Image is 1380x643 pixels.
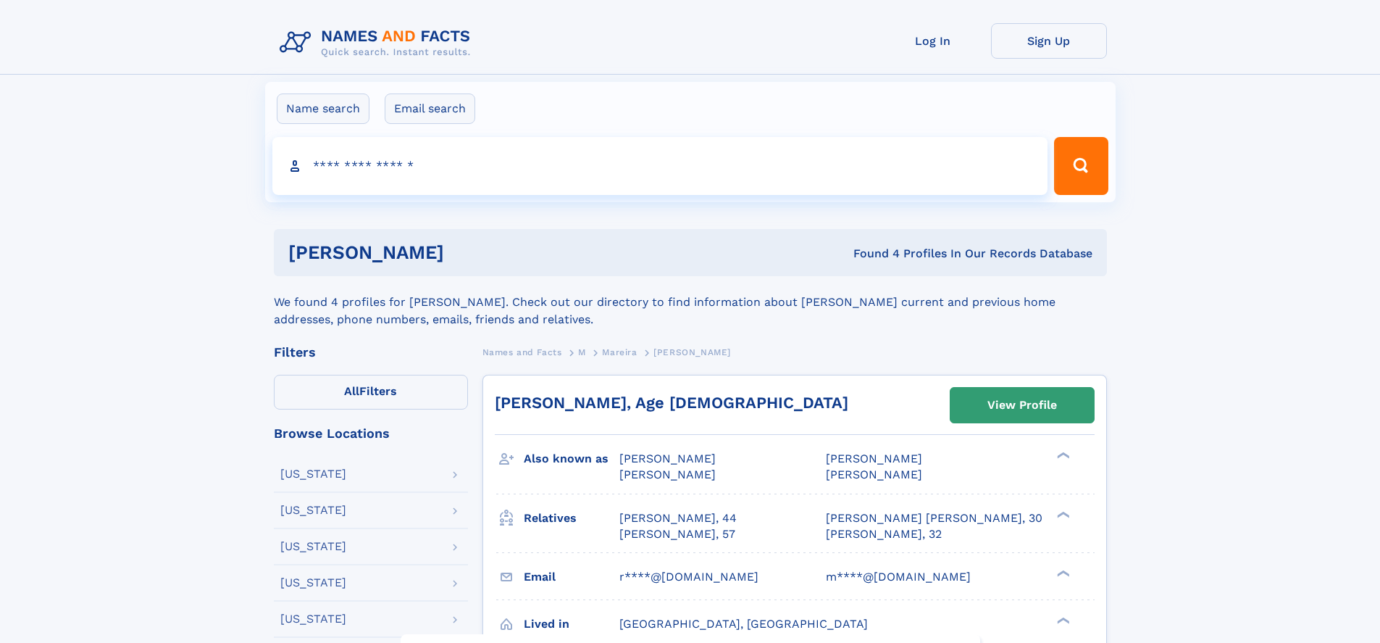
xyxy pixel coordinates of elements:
div: Browse Locations [274,427,468,440]
h3: Lived in [524,612,619,636]
div: ❯ [1053,615,1071,625]
a: View Profile [950,388,1094,423]
a: Log In [875,23,991,59]
a: M [578,343,586,361]
a: Mareira [602,343,637,361]
img: Logo Names and Facts [274,23,482,62]
div: Found 4 Profiles In Our Records Database [648,246,1092,262]
div: [US_STATE] [280,541,346,552]
span: [PERSON_NAME] [826,468,922,481]
div: We found 4 profiles for [PERSON_NAME]. Check out our directory to find information about [PERSON_... [274,276,1107,328]
button: Search Button [1054,137,1108,195]
span: [PERSON_NAME] [653,347,731,357]
div: View Profile [987,389,1057,422]
div: [US_STATE] [280,505,346,516]
span: [PERSON_NAME] [619,452,716,465]
span: All [344,384,359,398]
a: Names and Facts [482,343,562,361]
div: ❯ [1053,510,1071,519]
a: [PERSON_NAME], Age [DEMOGRAPHIC_DATA] [495,394,848,412]
label: Name search [277,94,369,124]
div: [US_STATE] [280,577,346,589]
h3: Relatives [524,506,619,531]
span: M [578,347,586,357]
div: Filters [274,346,468,359]
h3: Email [524,565,619,589]
span: [PERSON_NAME] [826,452,922,465]
span: Mareira [602,347,637,357]
a: Sign Up [991,23,1107,59]
div: ❯ [1053,451,1071,460]
input: search input [272,137,1048,195]
a: [PERSON_NAME], 57 [619,526,735,542]
a: [PERSON_NAME], 32 [826,526,942,542]
span: [PERSON_NAME] [619,468,716,481]
div: [US_STATE] [280,613,346,625]
h3: Also known as [524,447,619,471]
div: ❯ [1053,568,1071,578]
a: [PERSON_NAME], 44 [619,510,737,526]
div: [US_STATE] [280,468,346,480]
label: Email search [385,94,475,124]
span: [GEOGRAPHIC_DATA], [GEOGRAPHIC_DATA] [619,617,868,631]
h1: [PERSON_NAME] [288,244,649,262]
label: Filters [274,375,468,410]
a: [PERSON_NAME] [PERSON_NAME], 30 [826,510,1042,526]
